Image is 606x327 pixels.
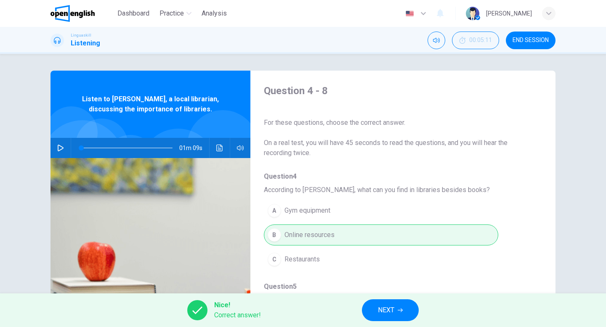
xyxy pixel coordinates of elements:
[264,282,529,292] span: Question 5
[78,94,223,114] span: Listen to [PERSON_NAME], a local librarian, discussing the importance of libraries.
[214,310,261,320] span: Correct answer!
[213,138,226,158] button: Click to see the audio transcription
[362,299,419,321] button: NEXT
[264,118,529,128] span: For these questions, choose the correct answer.
[159,8,184,18] span: Practice
[114,6,153,21] button: Dashboard
[506,32,555,49] button: END SESSION
[469,37,492,44] span: 00:05:11
[50,5,114,22] a: OpenEnglish logo
[264,171,529,182] span: Question 4
[214,300,261,310] span: Nice!
[466,7,479,20] img: Profile picture
[264,185,529,195] span: According to [PERSON_NAME], what can you find in libraries besides books?
[198,6,230,21] button: Analysis
[71,32,91,38] span: Linguaskill
[156,6,195,21] button: Practice
[428,32,445,49] div: Mute
[202,8,227,18] span: Analysis
[264,84,529,98] h4: Question 4 - 8
[486,8,532,18] div: [PERSON_NAME]
[50,5,95,22] img: OpenEnglish logo
[71,38,100,48] h1: Listening
[117,8,149,18] span: Dashboard
[452,32,499,49] button: 00:05:11
[264,138,529,158] span: On a real test, you will have 45 seconds to read the questions, and you will hear the recording t...
[452,32,499,49] div: Hide
[404,11,415,17] img: en
[513,37,549,44] span: END SESSION
[378,304,394,316] span: NEXT
[179,138,209,158] span: 01m 09s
